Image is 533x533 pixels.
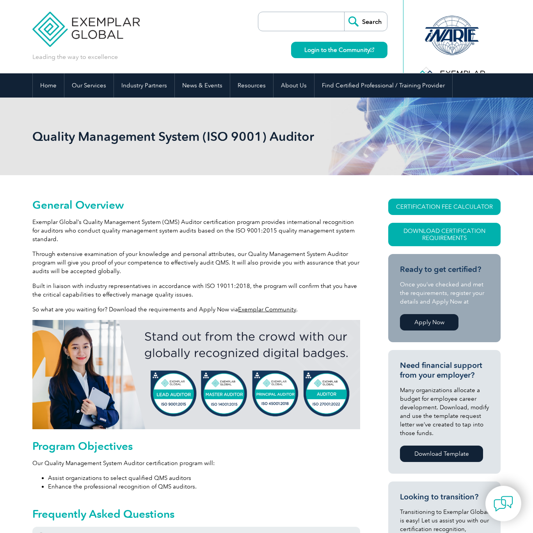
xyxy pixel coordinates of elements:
[274,73,314,98] a: About Us
[48,474,360,482] li: Assist organizations to select qualified QMS auditors
[32,250,360,275] p: Through extensive examination of your knowledge and personal attributes, our Quality Management S...
[238,306,296,313] a: Exemplar Community
[400,280,489,306] p: Once you’ve checked and met the requirements, register your details and Apply Now at
[230,73,273,98] a: Resources
[400,361,489,380] h3: Need financial support from your employer?
[388,199,501,215] a: CERTIFICATION FEE CALCULATOR
[291,42,387,58] a: Login to the Community
[400,492,489,502] h3: Looking to transition?
[400,386,489,437] p: Many organizations allocate a budget for employee career development. Download, modify and use th...
[344,12,387,31] input: Search
[114,73,174,98] a: Industry Partners
[388,223,501,246] a: Download Certification Requirements
[400,265,489,274] h3: Ready to get certified?
[32,459,360,467] p: Our Quality Management System Auditor certification program will:
[32,282,360,299] p: Built in liaison with industry representatives in accordance with ISO 19011:2018, the program wil...
[32,218,360,243] p: Exemplar Global’s Quality Management System (QMS) Auditor certification program provides internat...
[175,73,230,98] a: News & Events
[32,440,360,452] h2: Program Objectives
[370,48,374,52] img: open_square.png
[64,73,114,98] a: Our Services
[494,494,513,513] img: contact-chat.png
[33,73,64,98] a: Home
[400,446,483,462] a: Download Template
[32,53,118,61] p: Leading the way to excellence
[32,199,360,211] h2: General Overview
[48,482,360,491] li: Enhance the professional recognition of QMS auditors.
[314,73,452,98] a: Find Certified Professional / Training Provider
[32,305,360,314] p: So what are you waiting for? Download the requirements and Apply Now via .
[32,508,360,520] h2: Frequently Asked Questions
[32,129,332,144] h1: Quality Management System (ISO 9001) Auditor
[400,314,458,330] a: Apply Now
[32,320,360,429] img: badges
